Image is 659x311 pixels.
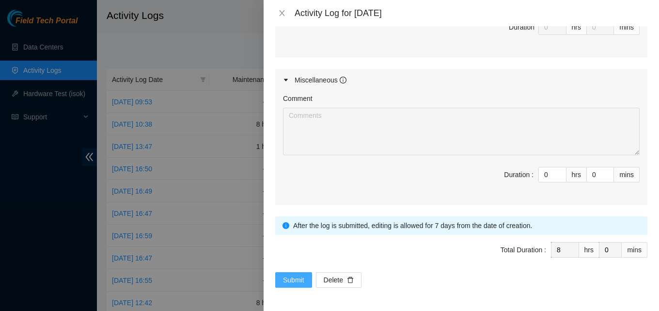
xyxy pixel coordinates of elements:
[340,77,346,83] span: info-circle
[283,275,304,285] span: Submit
[504,169,533,180] div: Duration :
[275,272,312,288] button: Submit
[622,242,647,258] div: mins
[283,93,313,104] label: Comment
[278,9,286,17] span: close
[282,222,289,229] span: info-circle
[275,9,289,18] button: Close
[614,167,640,182] div: mins
[316,272,361,288] button: Deletedelete
[614,19,640,35] div: mins
[501,245,546,255] div: Total Duration :
[566,167,587,182] div: hrs
[347,277,354,284] span: delete
[509,22,534,33] div: Duration
[566,19,587,35] div: hrs
[293,220,640,231] div: After the log is submitted, editing is allowed for 7 days from the date of creation.
[295,8,647,18] div: Activity Log for [DATE]
[324,275,343,285] span: Delete
[275,69,647,91] div: Miscellaneous info-circle
[283,108,640,155] textarea: Comment
[579,242,599,258] div: hrs
[295,75,346,85] div: Miscellaneous
[283,77,289,83] span: caret-right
